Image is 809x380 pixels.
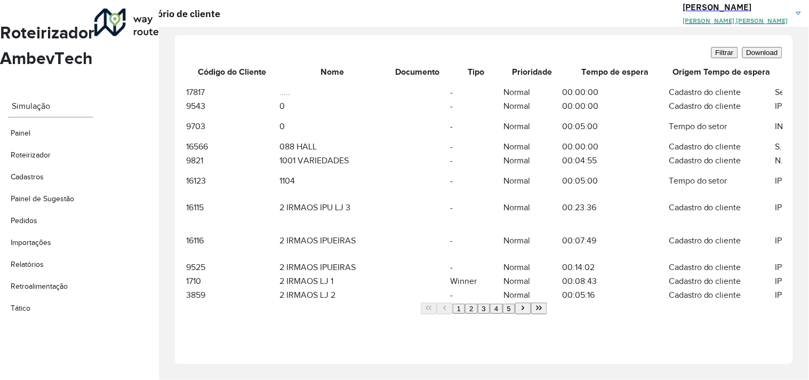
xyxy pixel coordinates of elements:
[450,59,503,85] th: Tipo
[11,259,44,270] span: Relatórios
[668,85,775,99] td: Cadastro do cliente
[421,303,437,314] button: First Page
[742,47,782,58] button: Download
[668,194,775,221] td: Cadastro do cliente
[279,221,386,260] td: 2 IRMAOS IPUEIRAS
[668,59,775,85] th: Origem Tempo de espera
[716,49,734,57] span: Filtrar
[186,194,279,221] td: 16115
[562,140,668,154] td: 00:00:00
[562,113,668,140] td: 00:05:00
[279,168,386,194] td: 1104
[503,59,562,85] th: Prioridade
[503,113,562,140] td: Normal
[503,168,562,194] td: Normal
[186,113,279,140] td: 9703
[186,221,279,260] td: 16116
[279,85,386,99] td: .....
[186,59,279,85] th: Código do Cliente
[279,274,386,288] td: 2 IRMAOS LJ 1
[562,99,668,113] td: 00:00:00
[503,260,562,274] td: Normal
[478,304,490,314] button: 3
[11,128,30,139] span: Painel
[279,194,386,221] td: 2 IRMAOS IPU LJ 3
[450,260,503,274] td: -
[450,85,503,99] td: -
[562,221,668,260] td: 00:07:49
[279,140,386,154] td: 088 HALL
[668,288,775,302] td: Cadastro do cliente
[186,154,279,168] td: 9821
[450,113,503,140] td: -
[747,49,778,57] span: Download
[186,99,279,113] td: 9543
[11,215,37,226] span: Pedidos
[668,140,775,154] td: Cadastro do cliente
[531,303,547,314] button: Last Page
[450,140,503,154] td: -
[450,99,503,113] td: -
[668,274,775,288] td: Cadastro do cliente
[503,194,562,221] td: Normal
[490,304,502,314] button: 4
[562,274,668,288] td: 00:08:43
[503,221,562,260] td: Normal
[11,303,30,314] span: Tático
[503,154,562,168] td: Normal
[562,154,668,168] td: 00:04:55
[279,154,386,168] td: 1001 VARIEDADES
[562,288,668,302] td: 00:05:16
[562,85,668,99] td: 00:00:00
[450,194,503,221] td: -
[123,6,220,21] h2: Relatório de cliente
[503,304,515,314] button: 5
[562,59,668,85] th: Tempo de espera
[437,303,453,314] button: Previous Page
[450,221,503,260] td: -
[562,168,668,194] td: 00:05:00
[186,168,279,194] td: 16123
[562,260,668,274] td: 00:14:02
[683,17,788,25] span: [PERSON_NAME] [PERSON_NAME]
[186,274,279,288] td: 1710
[668,154,775,168] td: Cadastro do cliente
[11,171,44,183] span: Cadastros
[186,140,279,154] td: 16566
[279,288,386,302] td: 2 IRMAOS LJ 2
[668,113,775,140] td: Tempo do setor
[668,221,775,260] td: Cadastro do cliente
[279,113,386,140] td: 0
[450,168,503,194] td: -
[503,140,562,154] td: Normal
[503,85,562,99] td: Normal
[186,288,279,302] td: 3859
[450,274,503,288] td: Winner
[11,149,51,161] span: Roteirizador
[186,260,279,274] td: 9525
[11,281,68,292] span: Retroalimentação
[450,288,503,302] td: -
[279,99,386,113] td: 0
[279,260,386,274] td: 2 IRMAOS IPUEIRAS
[11,237,51,248] span: Importações
[515,303,531,314] button: Next Page
[465,304,477,314] button: 2
[386,59,450,85] th: Documento
[279,59,386,85] th: Nome
[668,168,775,194] td: Tempo do setor
[186,85,279,99] td: 17817
[450,154,503,168] td: -
[683,1,809,26] a: [PERSON_NAME][PERSON_NAME] [PERSON_NAME]
[668,260,775,274] td: Cadastro do cliente
[562,194,668,221] td: 00:23:36
[503,288,562,302] td: Normal
[503,99,562,113] td: Normal
[503,274,562,288] td: Normal
[453,304,465,314] button: 1
[12,101,50,110] label: Simulação
[11,193,74,204] span: Painel de Sugestão
[683,1,788,13] h3: [PERSON_NAME]
[668,99,775,113] td: Cadastro do cliente
[711,47,738,58] button: Filtrar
